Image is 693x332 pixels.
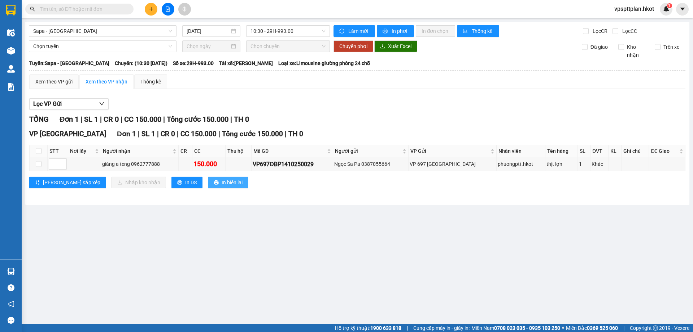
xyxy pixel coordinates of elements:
[457,25,499,37] button: bar-chartThống kê
[157,130,159,138] span: |
[7,29,15,36] img: warehouse-icon
[29,115,49,124] span: TỔNG
[413,324,470,332] span: Cung cấp máy in - giấy in:
[226,145,252,157] th: Thu hộ
[145,3,157,16] button: plus
[578,145,590,157] th: SL
[102,160,177,168] div: giàng a teng 0962777888
[173,59,214,67] span: Số xe: 29H-993.00
[663,6,670,12] img: icon-new-feature
[253,160,332,169] div: VP697ĐBP1410250029
[497,145,545,157] th: Nhân viên
[253,147,326,155] span: Mã GD
[214,180,219,186] span: printer
[177,180,182,186] span: printer
[100,115,102,124] span: |
[587,325,618,331] strong: 0369 525 060
[29,130,106,138] span: VP [GEOGRAPHIC_DATA]
[33,41,172,52] span: Chọn tuyến
[374,40,417,52] button: downloadXuất Excel
[7,65,15,73] img: warehouse-icon
[339,29,345,34] span: sync
[60,115,79,124] span: Đơn 1
[167,115,228,124] span: Tổng cước 150.000
[494,325,560,331] strong: 0708 023 035 - 0935 103 250
[545,145,578,157] th: Tên hàng
[609,4,660,13] span: vpspttplan.hkot
[383,29,389,34] span: printer
[43,178,100,186] span: [PERSON_NAME] sắp xếp
[624,43,649,59] span: Kho nhận
[84,115,98,124] span: SL 1
[208,177,248,188] button: printerIn biên lai
[668,3,671,8] span: 1
[285,130,287,138] span: |
[579,160,589,168] div: 1
[288,130,303,138] span: TH 0
[472,27,493,35] span: Thống kê
[161,130,175,138] span: CR 0
[30,7,35,12] span: search
[179,145,192,157] th: CR
[676,3,689,16] button: caret-down
[117,130,136,138] span: Đơn 1
[115,59,167,67] span: Chuyến: (10:30 [DATE])
[29,177,106,188] button: sort-ascending[PERSON_NAME] sắp xếp
[377,25,414,37] button: printerIn phơi
[661,43,682,51] span: Trên xe
[112,177,166,188] button: downloadNhập kho nhận
[334,160,407,168] div: Ngọc Sa Pa 0387055664
[409,157,497,171] td: VP 697 Điện Biên Phủ
[124,115,161,124] span: CC 150.000
[29,60,109,66] b: Tuyến: Sapa - [GEOGRAPHIC_DATA]
[33,26,172,36] span: Sapa - Ninh Bình
[250,26,326,36] span: 10:30 - 29H-993.00
[609,145,622,157] th: KL
[590,27,609,35] span: Lọc CR
[392,27,408,35] span: In phơi
[35,180,40,186] span: sort-ascending
[219,59,273,67] span: Tài xế: [PERSON_NAME]
[679,6,686,12] span: caret-down
[334,25,375,37] button: syncLàm mới
[99,101,105,107] span: down
[218,130,220,138] span: |
[187,27,230,35] input: 14/10/2025
[335,147,401,155] span: Người gửi
[104,115,119,124] span: CR 0
[141,130,155,138] span: SL 1
[498,160,544,168] div: phuongptt.hkot
[590,145,609,157] th: ĐVT
[6,5,16,16] img: logo-vxr
[103,147,171,155] span: Người nhận
[185,178,197,186] span: In DS
[178,3,191,16] button: aim
[48,145,68,157] th: STT
[592,160,607,168] div: Khác
[149,7,154,12] span: plus
[651,147,678,155] span: ĐC Giao
[234,115,249,124] span: TH 0
[187,42,230,50] input: Chọn ngày
[667,3,672,8] sup: 1
[7,268,15,275] img: warehouse-icon
[35,78,73,86] div: Xem theo VP gửi
[121,115,122,124] span: |
[252,157,333,171] td: VP697ĐBP1410250029
[8,317,14,324] span: message
[40,5,125,13] input: Tìm tên, số ĐT hoặc mã đơn
[8,284,14,291] span: question-circle
[546,160,576,168] div: thịt lợn
[163,115,165,124] span: |
[653,325,658,331] span: copyright
[192,145,226,157] th: CC
[33,99,62,108] span: Lọc VP Gửi
[165,7,170,12] span: file-add
[623,324,624,332] span: |
[7,83,15,91] img: solution-icon
[182,7,187,12] span: aim
[566,324,618,332] span: Miền Bắc
[622,145,649,157] th: Ghi chú
[335,324,401,332] span: Hỗ trợ kỹ thuật:
[348,27,369,35] span: Làm mới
